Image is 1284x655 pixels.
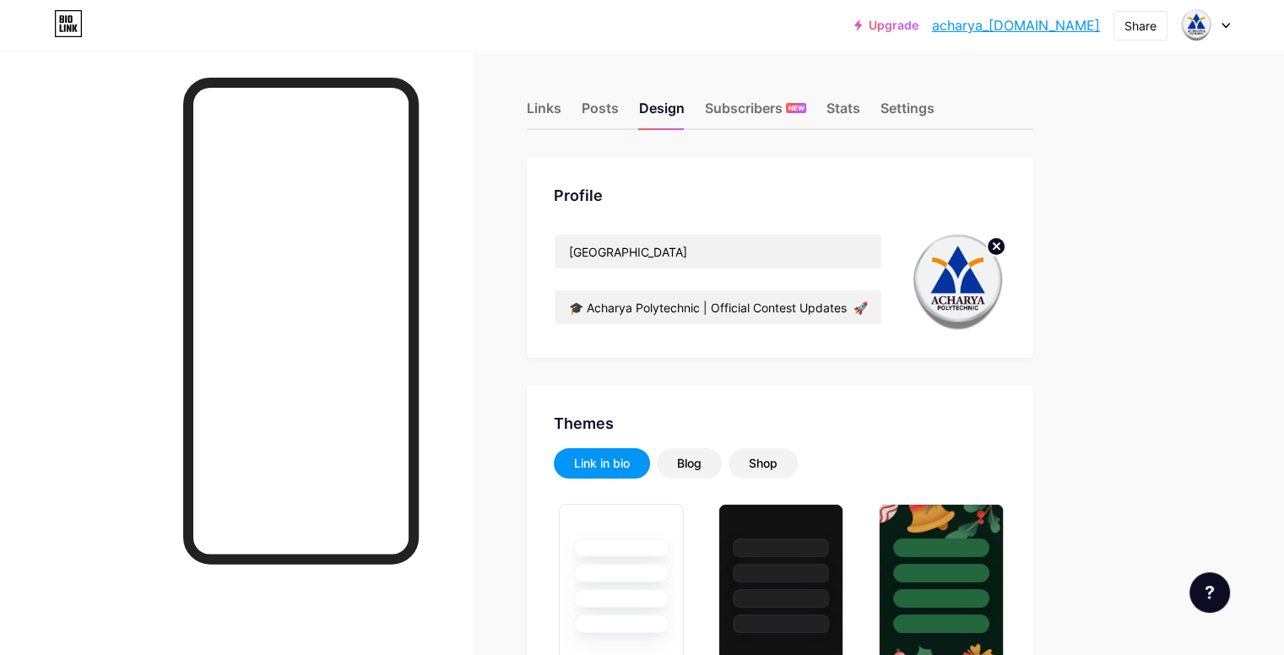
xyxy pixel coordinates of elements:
[582,98,619,128] div: Posts
[909,234,1006,331] img: acharya_polytechnic
[705,98,806,128] div: Subscribers
[574,455,630,472] div: Link in bio
[554,184,1006,207] div: Profile
[826,98,860,128] div: Stats
[1180,9,1212,41] img: acharya_polytechnic
[1124,17,1157,35] div: Share
[788,103,805,113] span: NEW
[677,455,702,472] div: Blog
[554,412,1006,435] div: Themes
[880,98,935,128] div: Settings
[527,98,561,128] div: Links
[639,98,685,128] div: Design
[555,290,881,324] input: Bio
[555,235,881,268] input: Name
[749,455,777,472] div: Shop
[932,15,1100,35] a: acharya_[DOMAIN_NAME]
[854,19,918,32] a: Upgrade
